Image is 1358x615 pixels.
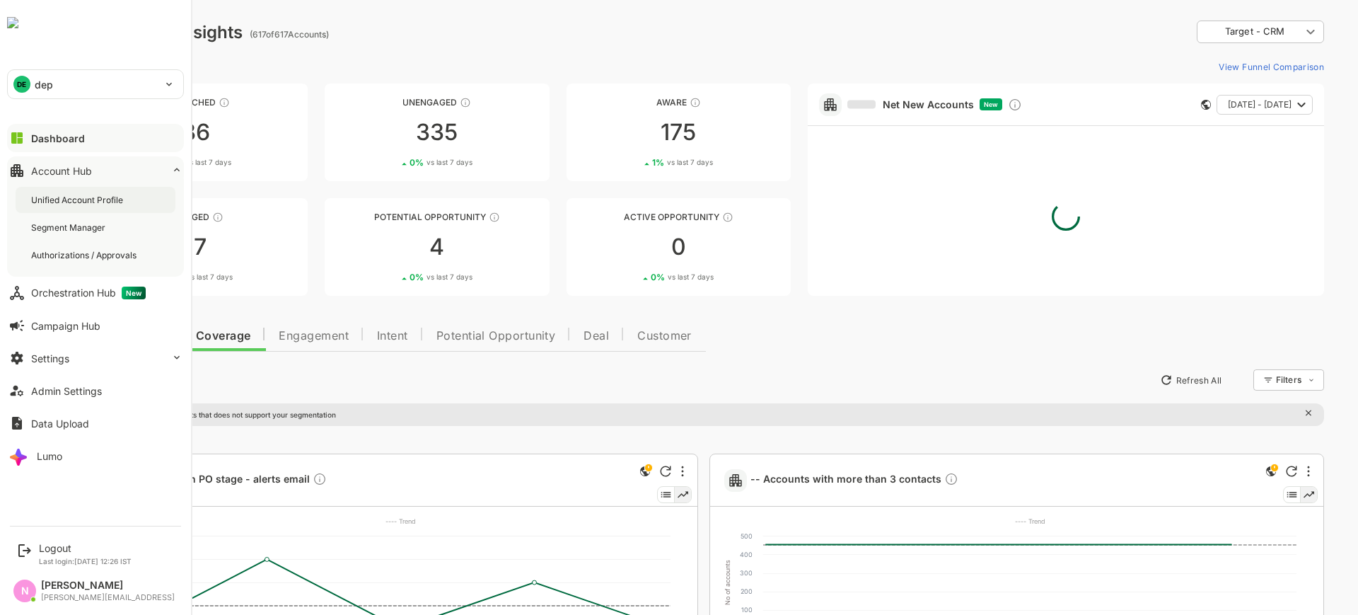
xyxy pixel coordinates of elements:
[410,97,422,108] div: These accounts have not shown enough engagement and need nurturing
[587,463,604,482] div: This is a global insight. Segment selection is not applicable for this view
[41,580,175,592] div: [PERSON_NAME]
[7,442,184,470] button: Lumo
[7,344,184,372] button: Settings
[31,352,69,364] div: Settings
[263,472,277,488] div: Description not present
[34,22,193,42] div: Dashboard Insights
[387,331,506,342] span: Potential Opportunity
[1213,463,1230,482] div: This is a global insight. Segment selection is not applicable for this view
[34,367,137,393] a: New Insights
[13,580,36,602] div: N
[1258,466,1260,477] div: More
[934,100,948,108] span: New
[601,272,664,282] div: 0 %
[701,472,915,488] a: -- Accounts with more than 3 contactsDescription not present
[200,29,279,40] ag: ( 617 of 617 Accounts)
[229,331,299,342] span: Engagement
[377,272,423,282] span: vs last 7 days
[617,157,663,168] span: vs last 7 days
[1163,55,1275,78] button: View Funnel Comparison
[34,198,258,296] a: EngagedThese accounts are warm, further nurturing would qualify them to MQAs1715%vs last 7 days
[1226,374,1252,385] div: Filters
[67,578,71,586] text: 2
[360,272,423,282] div: 0 %
[31,165,92,177] div: Account Hub
[517,198,741,296] a: Active OpportunityThese accounts have open opportunities which might be at any of the Sales Stage...
[48,560,56,605] text: No of accounts
[68,601,71,609] text: 1
[31,287,146,299] div: Orchestration Hub
[603,157,663,168] div: 1 %
[517,84,741,181] a: AwareThese accounts have just entered the buying cycle and need further nurturing1751%vs last 7 days
[31,222,108,234] div: Segment Manager
[31,249,139,261] div: Authorizations / Approvals
[7,17,18,28] img: undefinedjpg
[360,157,423,168] div: 0 %
[7,409,184,437] button: Data Upload
[517,97,741,108] div: Aware
[640,97,651,108] div: These accounts have just entered the buying cycle and need further nurturing
[275,121,499,144] div: 335
[336,517,366,525] text: ---- Trend
[690,569,703,577] text: 300
[610,466,622,477] div: Refresh
[117,272,183,282] div: 15 %
[275,236,499,258] div: 4
[439,212,451,223] div: These accounts are MQAs and can be passed on to Inside Sales
[62,410,286,419] p: There are global insights that does not support your segmentation
[7,377,184,405] button: Admin Settings
[7,279,184,307] button: Orchestration HubNew
[275,198,499,296] a: Potential OpportunityThese accounts are MQAs and can be passed on to Inside Sales40%vs last 7 days
[163,212,174,223] div: These accounts are warm, further nurturing would qualify them to MQAs
[8,70,183,98] div: DEdep
[7,124,184,152] button: Dashboard
[958,98,973,112] div: Discover new ICP-fit accounts showing engagement — via intent surges, anonymous website visits, L...
[517,212,741,222] div: Active Opportunity
[34,97,258,108] div: Unreached
[632,466,634,477] div: More
[119,157,182,168] div: 0 %
[13,76,30,93] div: DE
[169,97,180,108] div: These accounts have not been engaged with for a defined time period
[895,472,909,488] div: Description not present
[31,320,100,332] div: Campaign Hub
[122,287,146,299] span: New
[965,517,996,525] text: ---- Trend
[1151,100,1161,110] div: This card does not support filter and segments
[692,606,703,614] text: 100
[35,77,53,92] p: dep
[75,472,277,488] span: -- Accounts in PO stage - alerts email
[7,156,184,185] button: Account Hub
[31,385,102,397] div: Admin Settings
[673,212,684,223] div: These accounts have open opportunities which might be at any of the Sales Stages
[31,194,126,206] div: Unified Account Profile
[1167,95,1263,115] button: [DATE] - [DATE]
[588,331,642,342] span: Customer
[275,212,499,222] div: Potential Opportunity
[618,272,664,282] span: vs last 7 days
[691,587,703,595] text: 200
[48,331,201,342] span: Data Quality and Coverage
[377,157,423,168] span: vs last 7 days
[701,472,909,488] span: -- Accounts with more than 3 contacts
[1178,96,1242,114] span: [DATE] - [DATE]
[327,331,359,342] span: Intent
[275,97,499,108] div: Unengaged
[31,418,89,430] div: Data Upload
[275,84,499,181] a: UnengagedThese accounts have not shown enough engagement and need nurturing3350%vs last 7 days
[137,272,183,282] span: vs last 7 days
[517,121,741,144] div: 175
[66,532,71,540] text: 4
[517,236,741,258] div: 0
[1236,466,1248,477] div: Refresh
[39,542,132,554] div: Logout
[34,121,258,144] div: 86
[75,472,283,488] a: -- Accounts in PO stage - alerts emailDescription not present
[31,132,85,144] div: Dashboard
[1176,26,1235,37] span: Target - CRM
[7,311,184,340] button: Campaign Hub
[39,557,132,565] p: Last login: [DATE] 12:26 IST
[34,84,258,181] a: UnreachedThese accounts have not been engaged with for a defined time period860%vs last 7 days
[34,212,258,222] div: Engaged
[1225,367,1275,393] div: Filters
